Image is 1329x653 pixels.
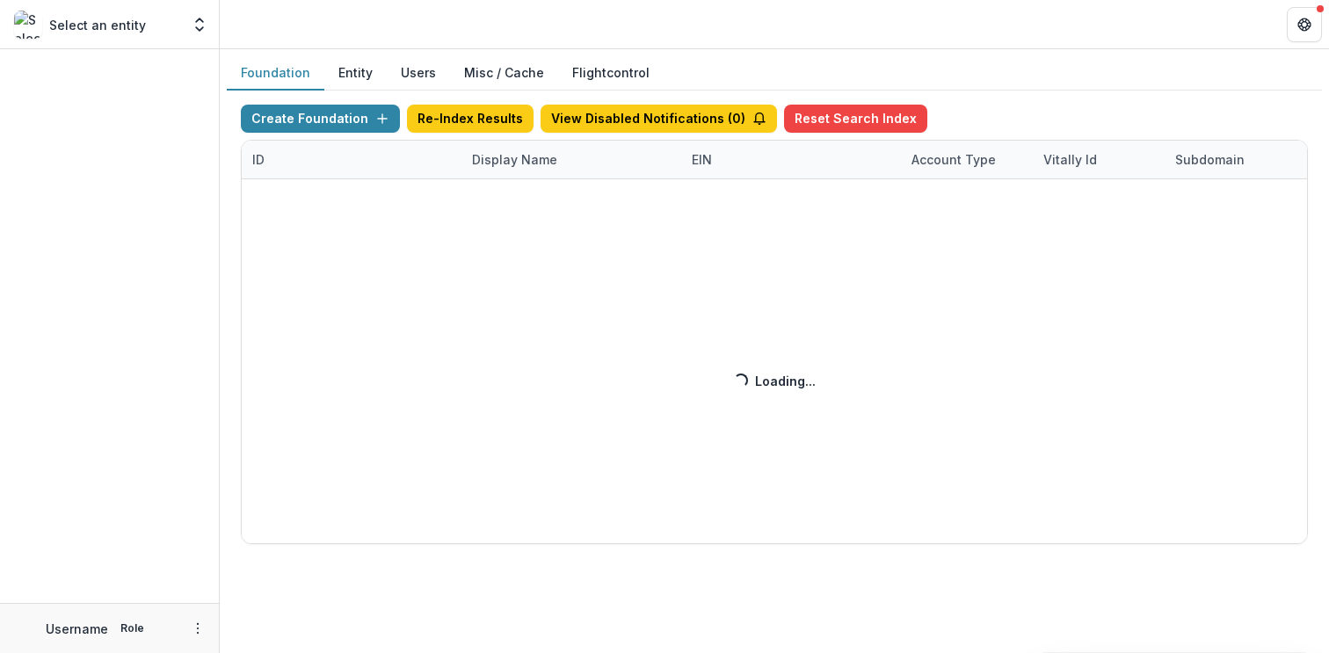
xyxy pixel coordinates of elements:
button: Users [387,56,450,91]
p: Role [115,620,149,636]
p: Username [46,620,108,638]
button: Open entity switcher [187,7,212,42]
img: Select an entity [14,11,42,39]
button: Get Help [1287,7,1322,42]
button: Misc / Cache [450,56,558,91]
a: Flightcontrol [572,63,650,82]
button: Entity [324,56,387,91]
button: More [187,618,208,639]
p: Select an entity [49,16,146,34]
button: Foundation [227,56,324,91]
